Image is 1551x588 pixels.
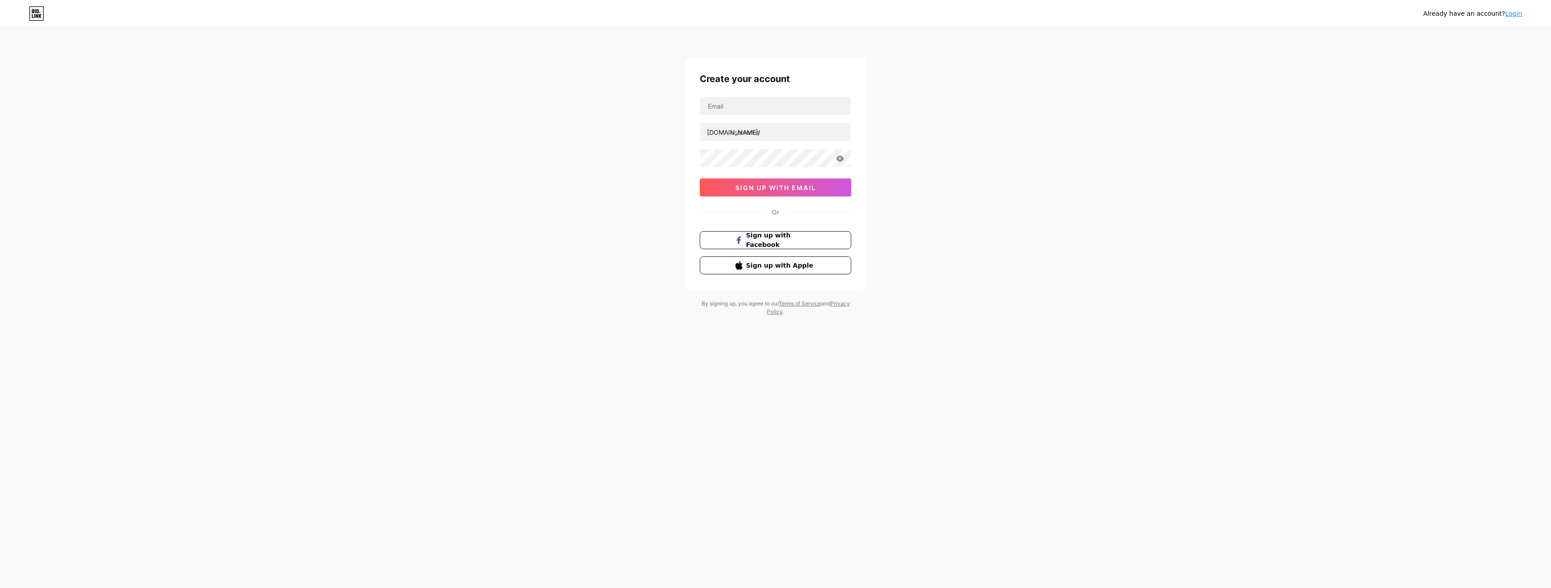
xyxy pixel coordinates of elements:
[700,123,851,141] input: username
[700,256,851,274] button: Sign up with Apple
[735,184,816,191] span: sign up with email
[707,128,760,137] div: [DOMAIN_NAME]/
[1505,10,1522,17] a: Login
[700,72,851,86] div: Create your account
[700,178,851,196] button: sign up with email
[772,207,779,217] div: Or
[699,300,852,316] div: By signing up, you agree to our and .
[779,300,821,307] a: Terms of Service
[700,97,851,115] input: Email
[700,231,851,249] button: Sign up with Facebook
[746,261,816,270] span: Sign up with Apple
[1423,9,1522,18] div: Already have an account?
[746,231,816,250] span: Sign up with Facebook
